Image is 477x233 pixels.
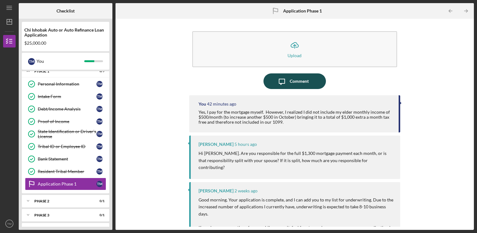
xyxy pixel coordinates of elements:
div: Personal Information [38,82,96,87]
div: [PERSON_NAME] [199,142,234,147]
div: T M [96,93,103,100]
div: T M [28,58,35,65]
a: Bank StatementTM [25,153,106,165]
div: Upload [288,53,302,58]
div: Comment [290,73,309,89]
div: Chi Ishobak Auto or Auto Refinance Loan Application [24,27,107,37]
div: You [37,56,84,67]
div: Yes, I pay for the mortgage myself. However, I realized I did not include my elder monthly income... [199,110,393,125]
div: Intake Form [38,94,96,99]
div: T M [96,118,103,125]
p: Hi [PERSON_NAME]. Are you responsible for the full $1,300 mortgage payment each month, or is that... [199,150,394,171]
div: $25,000.00 [24,41,107,46]
time: 2025-09-23 16:59 [234,142,257,147]
div: Phase 2 [34,199,89,203]
div: Resident Tribal Member [38,169,96,174]
button: Upload [192,31,397,67]
b: Checklist [57,8,75,13]
div: T M [96,143,103,150]
div: 0 / 1 [93,213,105,217]
div: Tribal ID or Employee ID [38,144,96,149]
a: Proof of IncomeTM [25,115,106,128]
button: Comment [263,73,326,89]
a: Personal InformationTM [25,78,106,90]
a: Debt/Income AnalysisTM [25,103,106,115]
p: Good morning. Your application is complete, and I can add you to my list for underwriting. Due to... [199,196,394,217]
div: You [199,102,206,107]
div: Debt/Income Analysis [38,107,96,112]
a: State Identification or Driver's LicenseTM [25,128,106,140]
a: Intake FormTM [25,90,106,103]
a: Resident Tribal MemberTM [25,165,106,178]
div: Bank Statement [38,156,96,161]
div: T M [96,131,103,137]
text: TM [7,222,12,226]
div: State Identification or Driver's License [38,129,96,139]
div: T M [96,106,103,112]
div: Application Phase 1 [38,181,96,186]
div: Proof of Income [38,119,96,124]
time: 2025-09-12 13:38 [234,188,258,193]
a: Application Phase 1TM [25,178,106,190]
div: T M [96,181,103,187]
div: T M [96,156,103,162]
div: T M [96,168,103,175]
a: Tribal ID or Employee IDTM [25,140,106,153]
div: T M [96,81,103,87]
b: Application Phase 1 [283,8,322,13]
div: 0 / 1 [93,199,105,203]
div: [PERSON_NAME] [199,188,234,193]
button: TM [3,217,16,230]
div: Phase 3 [34,213,89,217]
time: 2025-09-23 21:15 [207,102,236,107]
